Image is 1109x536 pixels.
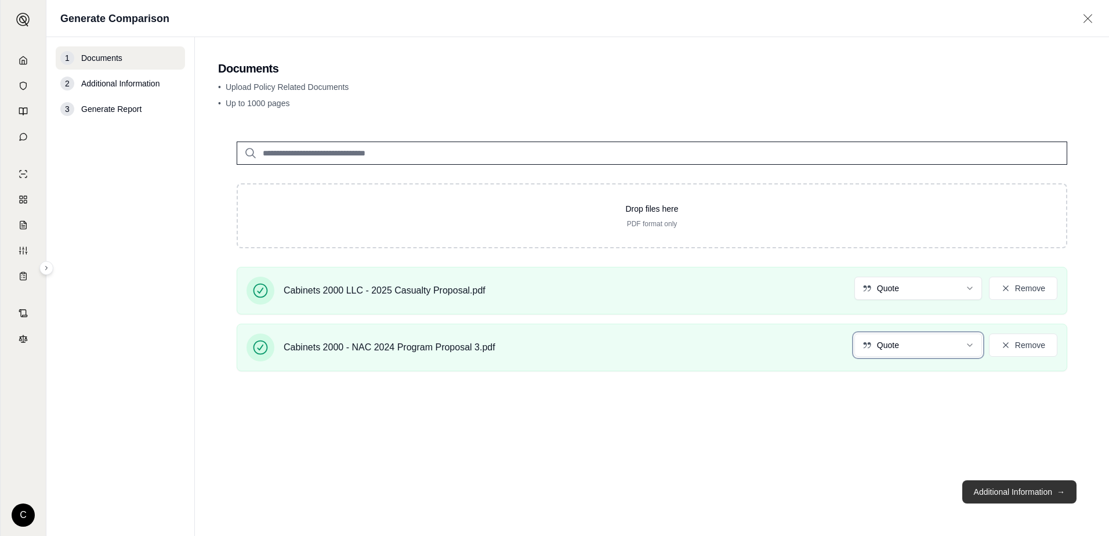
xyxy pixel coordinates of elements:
button: Remove [989,334,1057,357]
span: Generate Report [81,103,142,115]
span: Cabinets 2000 LLC - 2025 Casualty Proposal.pdf [284,284,485,298]
a: Coverage Table [8,265,39,288]
span: → [1057,486,1065,498]
button: Expand sidebar [39,261,53,275]
img: Expand sidebar [16,13,30,27]
p: Drop files here [256,203,1048,215]
div: 1 [60,51,74,65]
span: Additional Information [81,78,160,89]
span: Documents [81,52,122,64]
div: 3 [60,102,74,116]
span: • [218,99,221,108]
button: Additional Information→ [962,480,1077,504]
div: C [12,504,35,527]
h1: Generate Comparison [60,10,169,27]
span: Upload Policy Related Documents [226,82,349,92]
a: Contract Analysis [8,302,39,325]
span: • [218,82,221,92]
a: Home [8,49,39,72]
div: 2 [60,77,74,90]
button: Expand sidebar [12,8,35,31]
a: Claim Coverage [8,213,39,237]
span: Cabinets 2000 - NAC 2024 Program Proposal 3.pdf [284,341,495,354]
a: Documents Vault [8,74,39,97]
button: Remove [989,277,1057,300]
a: Custom Report [8,239,39,262]
a: Prompt Library [8,100,39,123]
p: PDF format only [256,219,1048,229]
a: Legal Search Engine [8,327,39,350]
a: Single Policy [8,162,39,186]
a: Chat [8,125,39,149]
span: Up to 1000 pages [226,99,290,108]
h2: Documents [218,60,1086,77]
a: Policy Comparisons [8,188,39,211]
